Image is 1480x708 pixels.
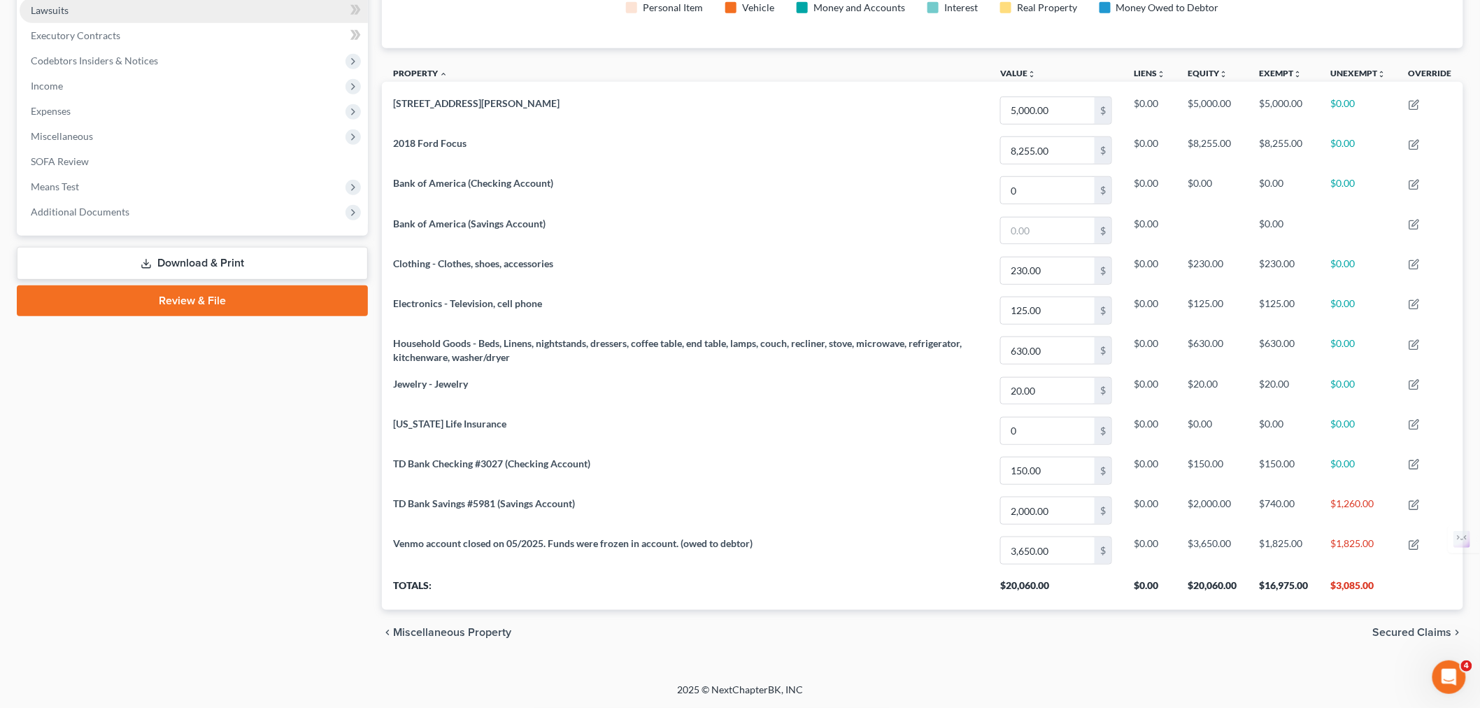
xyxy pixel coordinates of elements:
[393,97,560,109] span: [STREET_ADDRESS][PERSON_NAME]
[1001,218,1095,244] input: 0.00
[1177,131,1248,171] td: $8,255.00
[1123,371,1177,411] td: $0.00
[1320,571,1397,610] th: $3,085.00
[1331,68,1386,78] a: Unexemptunfold_more
[1320,90,1397,130] td: $0.00
[31,29,120,41] span: Executory Contracts
[1320,330,1397,370] td: $0.00
[1095,537,1111,564] div: $
[393,537,753,549] span: Venmo account closed on 05/2025. Funds were frozen in account. (owed to debtor)
[1095,337,1111,364] div: $
[1248,531,1320,571] td: $1,825.00
[742,1,774,15] div: Vehicle
[1095,458,1111,484] div: $
[1248,490,1320,530] td: $740.00
[31,105,71,117] span: Expenses
[393,257,553,269] span: Clothing - Clothes, shoes, accessories
[1320,371,1397,411] td: $0.00
[1320,290,1397,330] td: $0.00
[1001,537,1095,564] input: 0.00
[31,80,63,92] span: Income
[1177,171,1248,211] td: $0.00
[1123,531,1177,571] td: $0.00
[1027,70,1036,78] i: unfold_more
[1017,1,1077,15] div: Real Property
[1320,171,1397,211] td: $0.00
[1320,131,1397,171] td: $0.00
[1260,68,1302,78] a: Exemptunfold_more
[1248,250,1320,290] td: $230.00
[1001,337,1095,364] input: 0.00
[1320,451,1397,490] td: $0.00
[1095,97,1111,124] div: $
[1095,177,1111,204] div: $
[393,137,467,149] span: 2018 Ford Focus
[1001,297,1095,324] input: 0.00
[1123,451,1177,490] td: $0.00
[1177,250,1248,290] td: $230.00
[1320,531,1397,571] td: $1,825.00
[1248,411,1320,451] td: $0.00
[1123,131,1177,171] td: $0.00
[1001,257,1095,284] input: 0.00
[1320,250,1397,290] td: $0.00
[1123,411,1177,451] td: $0.00
[1432,660,1466,694] iframe: Intercom live chat
[1177,531,1248,571] td: $3,650.00
[1001,97,1095,124] input: 0.00
[1177,90,1248,130] td: $5,000.00
[1095,257,1111,284] div: $
[1134,68,1166,78] a: Liensunfold_more
[1095,297,1111,324] div: $
[382,627,511,638] button: chevron_left Miscellaneous Property
[31,206,129,218] span: Additional Documents
[17,285,368,316] a: Review & File
[1001,378,1095,404] input: 0.00
[1177,330,1248,370] td: $630.00
[1123,171,1177,211] td: $0.00
[1248,330,1320,370] td: $630.00
[1378,70,1386,78] i: unfold_more
[393,458,590,469] span: TD Bank Checking #3027 (Checking Account)
[1248,451,1320,490] td: $150.00
[813,1,905,15] div: Money and Accounts
[393,297,542,309] span: Electronics - Television, cell phone
[1095,137,1111,164] div: $
[31,130,93,142] span: Miscellaneous
[31,4,69,16] span: Lawsuits
[382,627,393,638] i: chevron_left
[1123,90,1177,130] td: $0.00
[1373,627,1452,638] span: Secured Claims
[1123,250,1177,290] td: $0.00
[1220,70,1228,78] i: unfold_more
[1116,1,1219,15] div: Money Owed to Debtor
[1000,68,1036,78] a: Valueunfold_more
[1452,627,1463,638] i: chevron_right
[1177,371,1248,411] td: $20.00
[1095,418,1111,444] div: $
[1095,497,1111,524] div: $
[1461,660,1472,672] span: 4
[393,218,546,229] span: Bank of America (Savings Account)
[1177,411,1248,451] td: $0.00
[1248,290,1320,330] td: $125.00
[20,149,368,174] a: SOFA Review
[1123,330,1177,370] td: $0.00
[382,571,989,610] th: Totals:
[341,683,1139,708] div: 2025 © NextChapterBK, INC
[1177,451,1248,490] td: $150.00
[1373,627,1463,638] button: Secured Claims chevron_right
[1320,411,1397,451] td: $0.00
[1123,490,1177,530] td: $0.00
[393,627,511,638] span: Miscellaneous Property
[1123,571,1177,610] th: $0.00
[31,180,79,192] span: Means Test
[1320,490,1397,530] td: $1,260.00
[1123,290,1177,330] td: $0.00
[31,55,158,66] span: Codebtors Insiders & Notices
[393,177,553,189] span: Bank of America (Checking Account)
[1248,131,1320,171] td: $8,255.00
[1248,90,1320,130] td: $5,000.00
[1158,70,1166,78] i: unfold_more
[944,1,978,15] div: Interest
